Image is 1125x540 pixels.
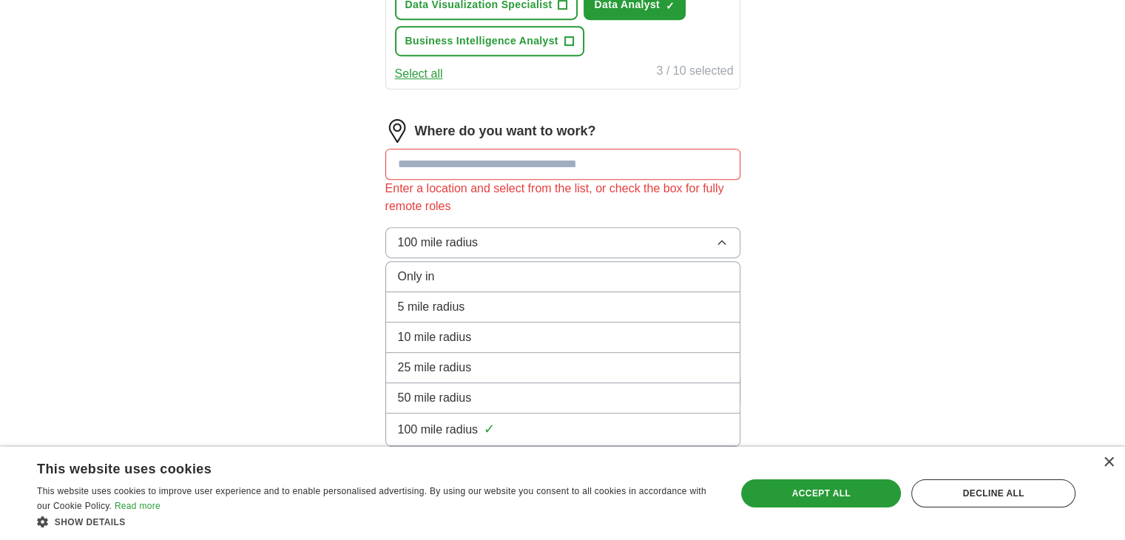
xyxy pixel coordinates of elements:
span: 100 mile radius [398,421,479,439]
span: Business Intelligence Analyst [405,33,558,49]
span: ✓ [484,419,495,439]
img: location.png [385,119,409,143]
div: Enter a location and select from the list, or check the box for fully remote roles [385,180,740,215]
span: 25 mile radius [398,359,472,377]
a: Read more, opens a new window [115,501,161,511]
label: Where do you want to work? [415,121,596,141]
div: Show details [37,514,715,529]
h4: Country selection [794,446,1024,487]
span: 100 mile radius [398,234,479,252]
div: Close [1103,457,1114,468]
button: Select all [395,65,443,83]
div: Accept all [741,479,901,507]
button: 100 mile radius [385,227,740,258]
div: 3 / 10 selected [656,62,733,83]
span: Only in [398,268,435,286]
span: Show details [55,517,126,527]
div: This website uses cookies [37,456,678,478]
span: This website uses cookies to improve user experience and to enable personalised advertising. By u... [37,486,706,511]
span: 10 mile radius [398,328,472,346]
span: 5 mile radius [398,298,465,316]
span: 50 mile radius [398,389,472,407]
button: Business Intelligence Analyst [395,26,584,56]
div: Decline all [911,479,1075,507]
